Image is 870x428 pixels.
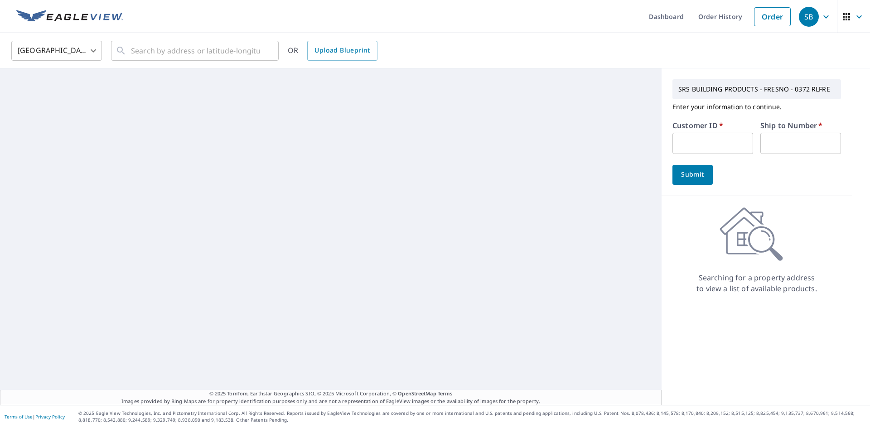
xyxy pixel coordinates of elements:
button: Submit [672,165,713,185]
a: Order [754,7,791,26]
a: Privacy Policy [35,414,65,420]
div: SB [799,7,819,27]
div: OR [288,41,377,61]
p: Enter your information to continue. [672,99,841,115]
span: Upload Blueprint [314,45,370,56]
img: EV Logo [16,10,123,24]
a: OpenStreetMap [398,390,436,397]
input: Search by address or latitude-longitude [131,38,260,63]
span: Submit [680,169,706,180]
a: Terms [438,390,453,397]
p: SRS BUILDING PRODUCTS - FRESNO - 0372 RLFRE [675,82,839,97]
p: Searching for a property address to view a list of available products. [696,272,817,294]
div: [GEOGRAPHIC_DATA] [11,38,102,63]
span: © 2025 TomTom, Earthstar Geographics SIO, © 2025 Microsoft Corporation, © [209,390,453,398]
a: Upload Blueprint [307,41,377,61]
a: Terms of Use [5,414,33,420]
label: Customer ID [672,122,723,129]
label: Ship to Number [760,122,822,129]
p: | [5,414,65,419]
p: © 2025 Eagle View Technologies, Inc. and Pictometry International Corp. All Rights Reserved. Repo... [78,410,865,423]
